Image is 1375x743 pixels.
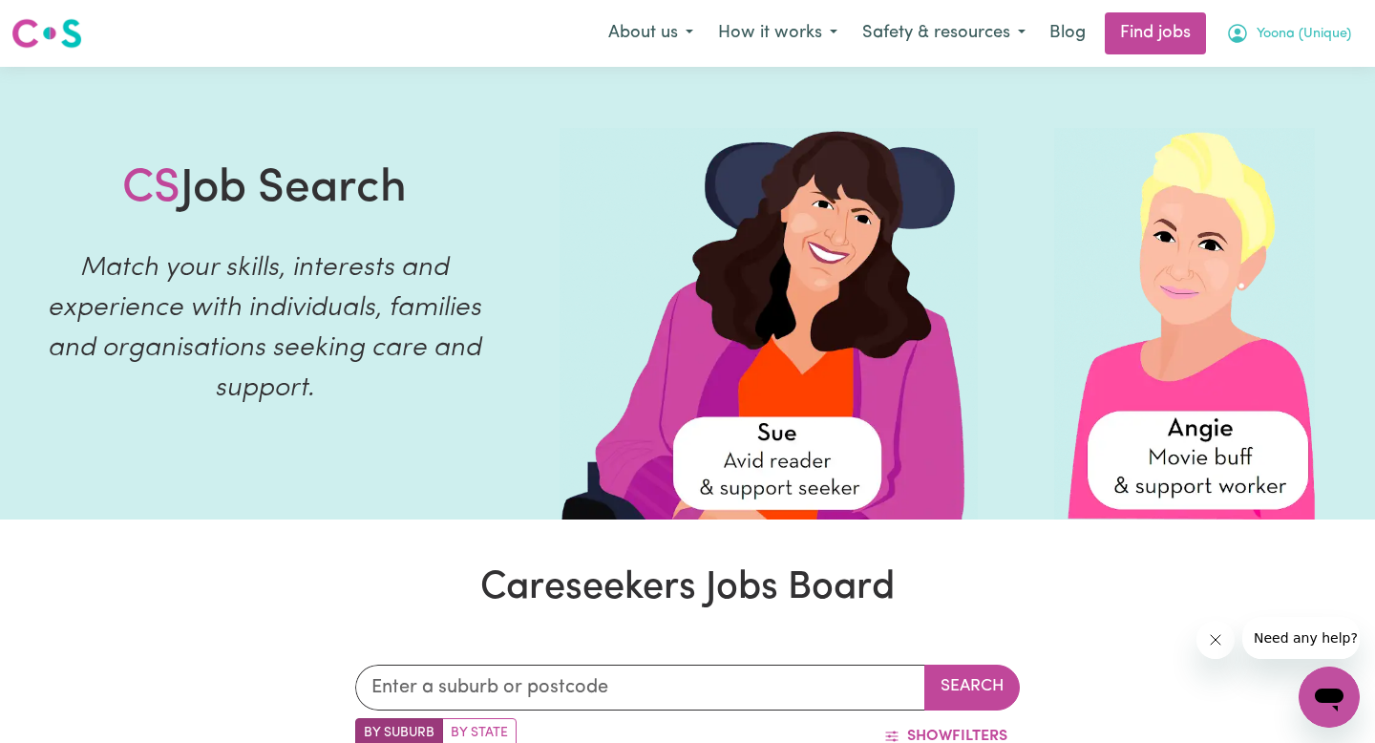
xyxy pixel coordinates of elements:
[1196,621,1235,659] iframe: Close message
[596,13,706,53] button: About us
[850,13,1038,53] button: Safety & resources
[355,665,925,711] input: Enter a suburb or postcode
[122,162,407,218] h1: Job Search
[1242,617,1360,659] iframe: Message from company
[924,665,1020,711] button: Search
[11,11,82,55] a: Careseekers logo
[1105,12,1206,54] a: Find jobs
[706,13,850,53] button: How it works
[11,16,82,51] img: Careseekers logo
[1038,12,1097,54] a: Blog
[122,166,180,212] span: CS
[1299,667,1360,728] iframe: Button to launch messaging window
[1257,24,1351,45] span: Yoona (Unique)
[23,248,506,409] p: Match your skills, interests and experience with individuals, families and organisations seeking ...
[1214,13,1364,53] button: My Account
